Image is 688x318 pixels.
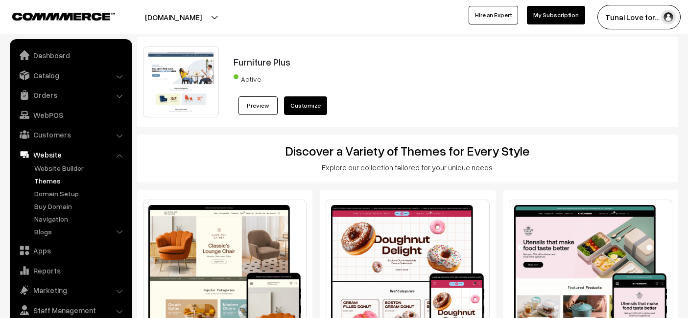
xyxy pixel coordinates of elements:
button: Tunai Love for… [597,5,681,29]
a: Customize [284,96,327,115]
h2: Discover a Variety of Themes for Every Style [144,143,671,159]
a: Reports [12,262,129,279]
a: Buy Domain [32,201,129,211]
a: Preview [238,96,278,115]
button: [DOMAIN_NAME] [111,5,236,29]
a: Catalog [12,67,129,84]
a: Website Builder [32,163,129,173]
a: Hire an Expert [469,6,518,24]
a: Themes [32,176,129,186]
img: user [661,10,676,24]
img: COMMMERCE [12,13,115,20]
a: Marketing [12,281,129,299]
a: Apps [12,242,129,259]
a: Website [12,146,129,163]
a: Blogs [32,227,129,237]
a: COMMMERCE [12,10,98,22]
a: Navigation [32,214,129,224]
a: Customers [12,126,129,143]
h3: Furniture Plus [234,56,627,68]
a: Orders [12,86,129,104]
a: Domain Setup [32,188,129,199]
img: Furniture Plus [143,46,219,117]
a: Dashboard [12,46,129,64]
a: My Subscription [527,6,585,24]
h3: Explore our collection tailored for your unique needs. [144,163,671,172]
span: Active [234,71,283,84]
a: WebPOS [12,106,129,124]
